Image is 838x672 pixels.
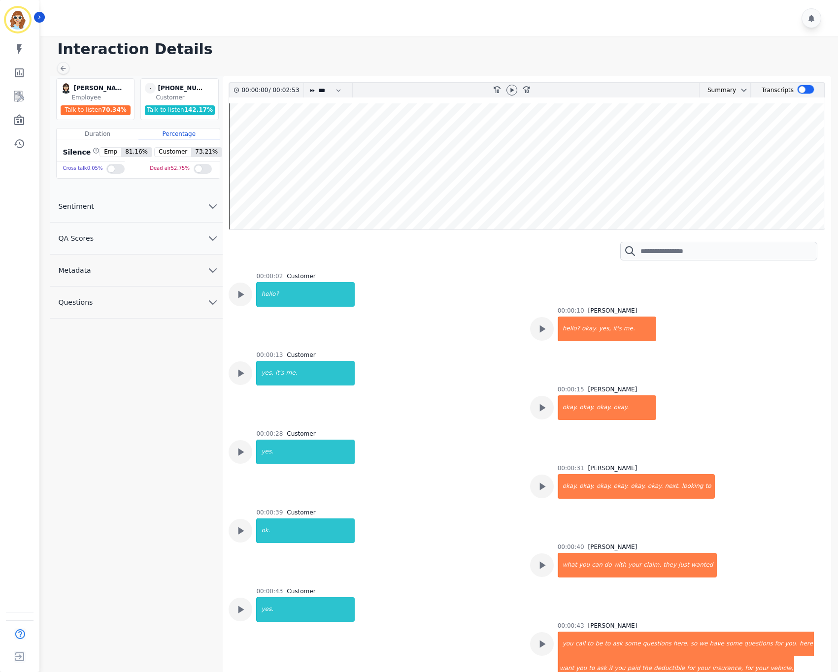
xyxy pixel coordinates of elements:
div: be [594,632,603,656]
div: 00:00:28 [256,430,283,438]
div: Cross talk 0.05 % [63,161,102,176]
div: [PERSON_NAME] [588,622,637,630]
div: questions [642,632,672,656]
div: it's [274,361,285,385]
div: Customer [287,587,315,595]
button: QA Scores chevron down [50,223,223,255]
div: 00:00:13 [256,351,283,359]
div: 00:02:53 [270,83,298,97]
div: [PERSON_NAME] [588,385,637,393]
div: [PERSON_NAME] [588,464,637,472]
h1: Interaction Details [57,40,828,58]
div: okay. [647,474,664,499]
div: Talk to listen [145,105,215,115]
div: Talk to listen [61,105,131,115]
svg: chevron down [740,86,748,94]
div: so [690,632,699,656]
span: Metadata [50,265,99,275]
div: okay. [578,395,596,420]
div: ok. [257,518,355,543]
div: can [591,553,603,577]
div: okay. [559,474,579,499]
div: 00:00:00 [241,83,268,97]
span: QA Scores [50,233,101,243]
div: your [627,553,642,577]
div: to [704,474,715,499]
svg: chevron down [207,232,219,244]
div: Employee [71,94,132,101]
div: 00:00:39 [256,509,283,516]
div: wanted [690,553,717,577]
div: questions [743,632,774,656]
div: [PERSON_NAME] [588,307,637,315]
div: ask [611,632,624,656]
button: Questions chevron down [50,287,223,319]
div: it's [612,317,623,341]
span: 73.21 % [191,148,222,157]
div: you. [784,632,799,656]
div: okay. [578,474,596,499]
button: Sentiment chevron down [50,191,223,223]
div: Silence [61,147,100,157]
div: just [677,553,690,577]
div: / [241,83,302,97]
div: 00:00:43 [558,622,584,630]
span: Customer [155,148,191,157]
div: Summary [700,83,736,97]
div: next. [664,474,680,499]
div: okay. [630,474,647,499]
div: with [613,553,627,577]
div: you [578,553,591,577]
div: they [662,553,677,577]
div: yes, [598,317,612,341]
div: me. [285,361,355,385]
span: 81.16 % [121,148,152,157]
div: okay. [613,474,630,499]
div: have [708,632,725,656]
div: hello? [257,282,355,307]
svg: chevron down [207,264,219,276]
svg: chevron down [207,200,219,212]
div: Dead air 52.75 % [150,161,190,176]
div: Customer [287,351,315,359]
div: some [725,632,743,656]
button: Metadata chevron down [50,255,223,287]
button: chevron down [736,86,748,94]
div: here [799,632,814,656]
div: Customer [287,509,315,516]
div: okay. [559,395,579,420]
div: Transcripts [762,83,794,97]
div: 00:00:02 [256,272,283,280]
div: okay. [596,474,613,499]
div: [PERSON_NAME] [73,83,123,94]
div: Customer [156,94,216,101]
div: [PHONE_NUMBER] [158,83,207,94]
div: some [624,632,642,656]
div: Customer [287,430,315,438]
div: Customer [287,272,315,280]
div: to [603,632,611,656]
div: 00:00:15 [558,385,584,393]
div: okay. [613,395,656,420]
div: 00:00:40 [558,543,584,551]
span: 70.34 % [102,106,127,113]
img: Bordered avatar [6,8,30,32]
div: yes. [257,597,355,622]
div: to [586,632,594,656]
div: looking [681,474,704,499]
div: 00:00:31 [558,464,584,472]
div: [PERSON_NAME] [588,543,637,551]
div: what [559,553,578,577]
div: 00:00:10 [558,307,584,315]
span: - [145,83,156,94]
div: yes, [257,361,274,385]
span: Questions [50,297,101,307]
div: do [603,553,613,577]
div: Duration [57,128,138,139]
div: 00:00:43 [256,587,283,595]
div: me. [623,317,656,341]
div: we [698,632,708,656]
span: 142.17 % [184,106,213,113]
div: you [559,632,574,656]
div: call [574,632,587,656]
